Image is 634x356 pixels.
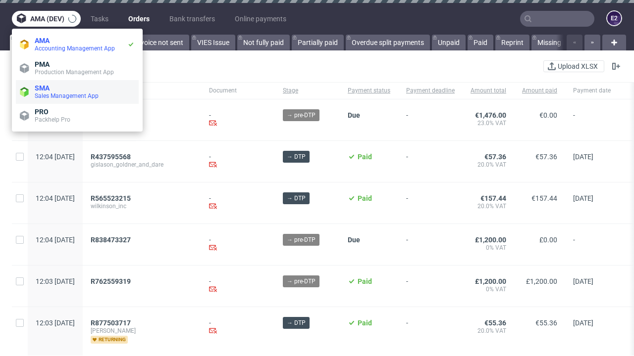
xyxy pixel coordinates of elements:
[283,87,332,95] span: Stage
[191,35,235,50] a: VIES Issue
[475,236,506,244] span: £1,200.00
[406,111,455,129] span: -
[35,84,50,92] span: SMA
[30,15,64,22] span: ama (dev)
[358,153,372,161] span: Paid
[348,87,390,95] span: Payment status
[556,63,600,70] span: Upload XLSX
[573,87,611,95] span: Payment date
[522,87,557,95] span: Amount paid
[406,277,455,295] span: -
[91,336,128,344] span: returning
[287,318,306,327] span: → DTP
[36,236,75,244] span: 12:04 [DATE]
[539,111,557,119] span: €0.00
[539,236,557,244] span: £0.00
[471,87,506,95] span: Amount total
[358,319,372,327] span: Paid
[36,194,75,202] span: 12:04 [DATE]
[35,45,115,52] span: Accounting Management App
[406,153,455,170] span: -
[209,319,267,336] div: -
[531,194,557,202] span: €157.44
[358,277,372,285] span: Paid
[91,194,133,202] a: R565523215
[406,236,455,253] span: -
[287,111,316,120] span: → pre-DTP
[471,161,506,169] span: 20.0% VAT
[209,87,267,95] span: Document
[12,11,81,27] button: ama (dev)
[471,327,506,335] span: 20.0% VAT
[292,35,344,50] a: Partially paid
[573,153,593,161] span: [DATE]
[91,161,193,169] span: gislason_goldner_and_dare
[471,119,506,127] span: 23.0% VAT
[495,35,529,50] a: Reprint
[91,277,131,285] span: R762559319
[573,236,611,253] span: -
[475,111,506,119] span: €1,476.00
[209,236,267,253] div: -
[406,319,455,344] span: -
[348,111,360,119] span: Due
[475,277,506,285] span: £1,200.00
[471,244,506,252] span: 0% VAT
[229,11,292,27] a: Online payments
[91,236,133,244] a: R838473327
[91,236,131,244] span: R838473327
[406,87,455,95] span: Payment deadline
[468,35,493,50] a: Paid
[287,152,306,161] span: → DTP
[535,153,557,161] span: €57.36
[35,108,49,116] span: PRO
[406,194,455,212] span: -
[85,11,114,27] a: Tasks
[573,111,611,129] span: -
[91,319,131,327] span: R877503717
[573,277,593,285] span: [DATE]
[91,327,193,335] span: [PERSON_NAME]
[209,153,267,170] div: -
[607,11,621,25] figcaption: e2
[35,92,99,99] span: Sales Management App
[348,236,360,244] span: Due
[526,277,557,285] span: £1,200.00
[484,319,506,327] span: €55.36
[35,69,114,76] span: Production Management App
[16,80,139,104] a: SMASales Management App
[346,35,430,50] a: Overdue split payments
[91,153,133,161] a: R437595568
[543,60,604,72] button: Upload XLSX
[122,11,156,27] a: Orders
[35,60,50,68] span: PMA
[480,194,506,202] span: €157.44
[36,277,75,285] span: 12:03 [DATE]
[484,153,506,161] span: €57.36
[531,35,590,50] a: Missing invoice
[209,111,267,129] div: -
[573,194,593,202] span: [DATE]
[237,35,290,50] a: Not fully paid
[91,202,193,210] span: wilkinson_inc
[91,153,131,161] span: R437595568
[471,285,506,293] span: 0% VAT
[535,319,557,327] span: €55.36
[358,194,372,202] span: Paid
[16,104,139,128] a: PROPackhelp Pro
[91,194,131,202] span: R565523215
[287,277,316,286] span: → pre-DTP
[36,153,75,161] span: 12:04 [DATE]
[163,11,221,27] a: Bank transfers
[35,116,70,123] span: Packhelp Pro
[432,35,466,50] a: Unpaid
[573,319,593,327] span: [DATE]
[10,35,38,50] a: All
[209,277,267,295] div: -
[91,277,133,285] a: R762559319
[287,194,306,203] span: → DTP
[36,319,75,327] span: 12:03 [DATE]
[471,202,506,210] span: 20.0% VAT
[209,194,267,212] div: -
[91,319,133,327] a: R877503717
